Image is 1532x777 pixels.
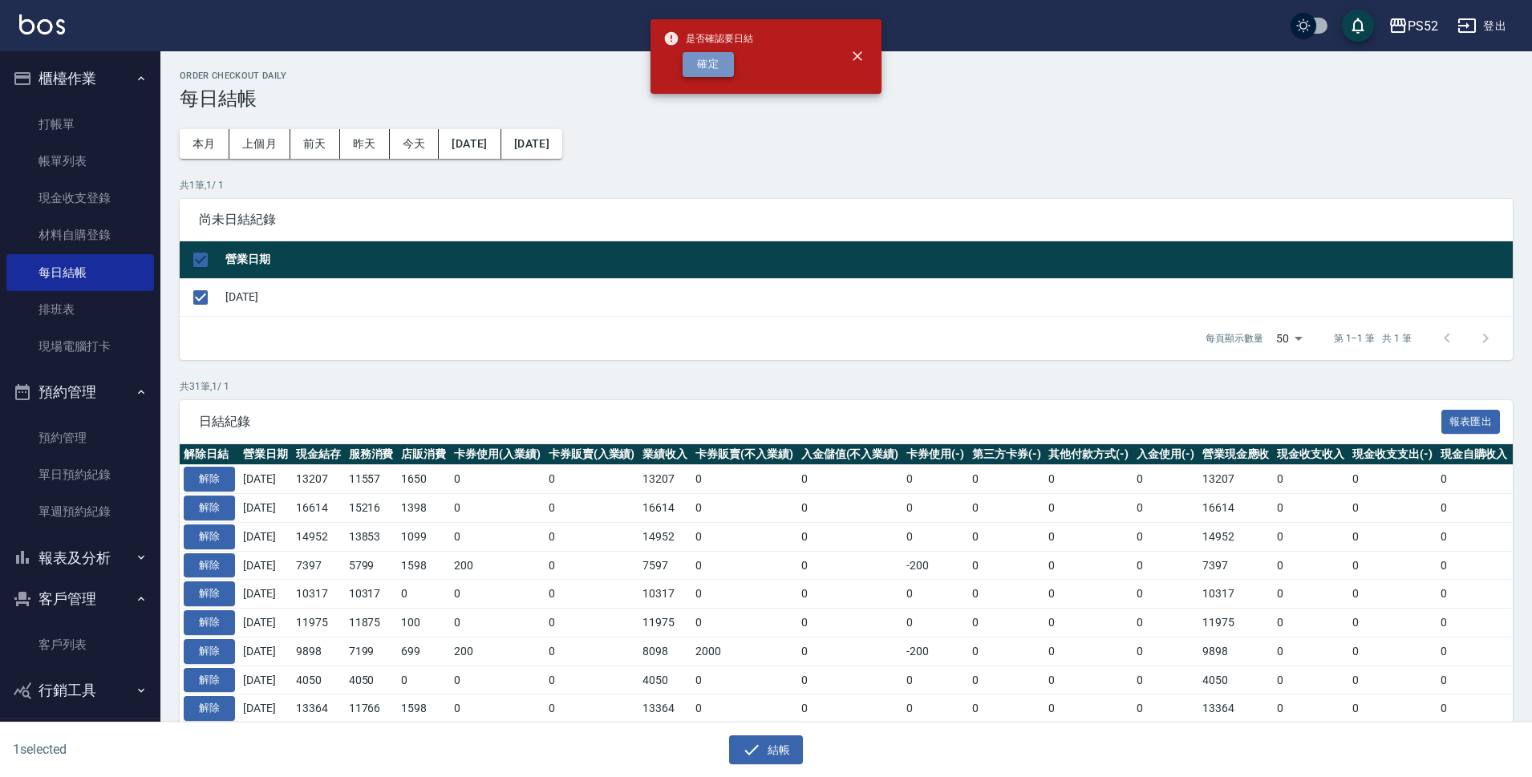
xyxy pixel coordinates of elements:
[902,551,968,580] td: -200
[691,694,797,723] td: 0
[902,694,968,723] td: 0
[1133,580,1198,609] td: 0
[1441,413,1501,428] a: 報表匯出
[1273,494,1348,523] td: 0
[221,241,1513,279] th: 營業日期
[1437,609,1512,637] td: 0
[545,694,639,723] td: 0
[638,694,691,723] td: 13364
[229,129,290,159] button: 上個月
[6,254,154,291] a: 每日結帳
[797,694,903,723] td: 0
[663,30,753,47] span: 是否確認要日結
[1342,10,1374,42] button: save
[1198,444,1274,465] th: 營業現金應收
[1044,666,1133,694] td: 0
[1044,444,1133,465] th: 其他付款方式(-)
[968,580,1045,609] td: 0
[968,637,1045,666] td: 0
[1198,551,1274,580] td: 7397
[13,739,380,759] h6: 1 selected
[345,609,398,637] td: 11875
[1348,694,1437,723] td: 0
[1441,410,1501,435] button: 報表匯出
[797,494,903,523] td: 0
[1198,522,1274,551] td: 14952
[6,106,154,143] a: 打帳單
[545,465,639,494] td: 0
[1044,694,1133,723] td: 0
[501,129,562,159] button: [DATE]
[545,637,639,666] td: 0
[397,609,450,637] td: 100
[239,666,292,694] td: [DATE]
[1133,609,1198,637] td: 0
[290,129,340,159] button: 前天
[691,637,797,666] td: 2000
[691,494,797,523] td: 0
[1348,551,1437,580] td: 0
[6,371,154,413] button: 預約管理
[6,328,154,365] a: 現場電腦打卡
[797,580,903,609] td: 0
[902,494,968,523] td: 0
[345,522,398,551] td: 13853
[691,551,797,580] td: 0
[221,278,1513,316] td: [DATE]
[1198,694,1274,723] td: 13364
[1273,551,1348,580] td: 0
[1437,666,1512,694] td: 0
[1133,494,1198,523] td: 0
[292,609,345,637] td: 11975
[397,666,450,694] td: 0
[1198,637,1274,666] td: 9898
[292,465,345,494] td: 13207
[292,637,345,666] td: 9898
[1348,444,1437,465] th: 現金收支支出(-)
[1044,637,1133,666] td: 0
[1451,11,1513,41] button: 登出
[968,465,1045,494] td: 0
[390,129,440,159] button: 今天
[6,217,154,253] a: 材料自購登錄
[545,444,639,465] th: 卡券販賣(入業績)
[1382,10,1445,42] button: PS52
[1273,609,1348,637] td: 0
[797,666,903,694] td: 0
[638,494,691,523] td: 16614
[184,496,235,520] button: 解除
[397,522,450,551] td: 1099
[239,494,292,523] td: [DATE]
[184,581,235,606] button: 解除
[6,419,154,456] a: 預約管理
[638,637,691,666] td: 8098
[292,694,345,723] td: 13364
[1198,494,1274,523] td: 16614
[797,465,903,494] td: 0
[439,129,501,159] button: [DATE]
[184,610,235,635] button: 解除
[1133,522,1198,551] td: 0
[345,444,398,465] th: 服務消費
[6,291,154,328] a: 排班表
[902,637,968,666] td: -200
[184,639,235,664] button: 解除
[1044,551,1133,580] td: 0
[6,143,154,180] a: 帳單列表
[1133,465,1198,494] td: 0
[239,444,292,465] th: 營業日期
[292,666,345,694] td: 4050
[397,444,450,465] th: 店販消費
[450,494,545,523] td: 0
[1348,465,1437,494] td: 0
[902,444,968,465] th: 卡券使用(-)
[6,180,154,217] a: 現金收支登錄
[1437,494,1512,523] td: 0
[902,522,968,551] td: 0
[397,580,450,609] td: 0
[180,379,1513,394] p: 共 31 筆, 1 / 1
[345,694,398,723] td: 11766
[340,129,390,159] button: 昨天
[691,444,797,465] th: 卡券販賣(不入業績)
[450,551,545,580] td: 200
